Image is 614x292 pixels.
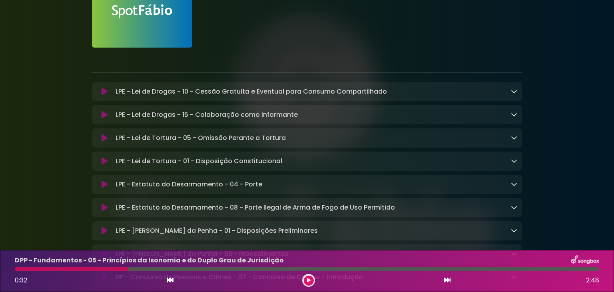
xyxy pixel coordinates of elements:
p: LPE - [PERSON_NAME] da Penha - 06 - Procedimentos [116,249,289,259]
p: LPE - Estatuto do Desarmamento - 08 - Porte Ilegal de Arma de Fogo de Uso Permitido [116,203,395,212]
span: 2:48 [586,276,599,285]
p: LPE - Lei de Tortura - 01 - Disposição Constitucional [116,156,282,166]
p: LPE - Lei de Drogas - 15 - Colaboração como Informante [116,110,298,120]
p: LPE - Estatuto do Desarmamento - 04 - Porte [116,180,262,189]
p: LPE - [PERSON_NAME] da Penha - 01 - Disposições Preliminares [116,226,318,236]
p: LPE - Lei de Drogas - 10 - Cessão Gratuita e Eventual para Consumo Compartilhado [116,87,387,96]
span: 0:32 [15,276,27,285]
img: songbox-logo-white.png [571,255,599,266]
p: LPE - Lei de Tortura - 05 - Omissão Perante a Tortura [116,133,286,143]
p: DPP - Fundamentos - 05 - Princípios da Isonomia e do Duplo Grau de Jurisdição [15,256,284,265]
